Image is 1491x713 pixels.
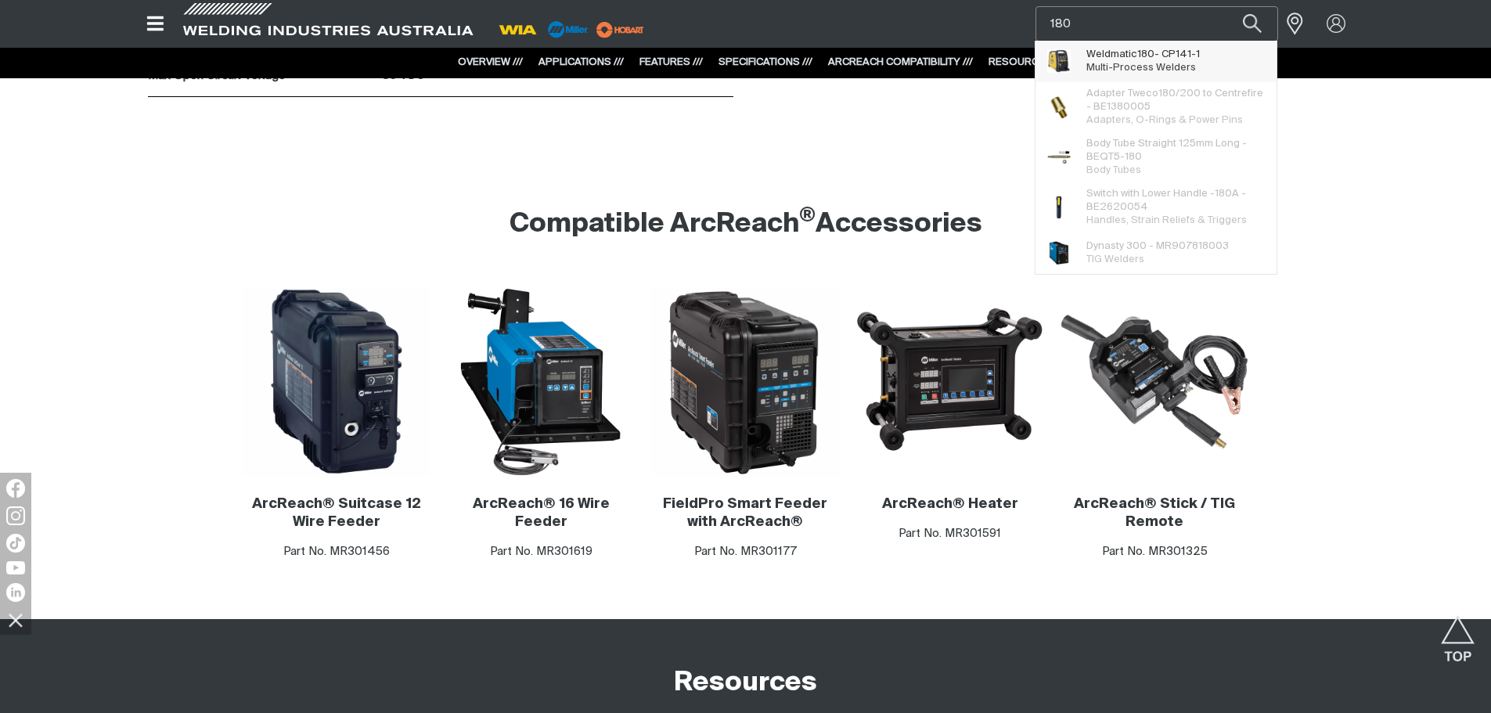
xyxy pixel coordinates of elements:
a: ArcReach® Stick / TIG Remote [1074,497,1235,529]
img: Facebook [6,479,25,498]
img: TikTok [6,534,25,553]
h2: Resources [674,666,817,700]
span: Dynasty 300 - MR9078 03 [1086,239,1229,253]
a: OVERVIEW /// [458,57,523,67]
input: Product name or item number... [1036,7,1277,41]
a: FEATURES /// [639,57,703,67]
span: 180 [1137,49,1154,59]
img: ArcReach Stick / TIG Remote [1060,287,1248,476]
a: miller [592,23,649,35]
img: miller [592,18,649,41]
span: Adapters, O-Rings & Power Pins [1086,115,1243,125]
span: Body Tube Straight 125mm Long - BEQT5- [1086,137,1266,164]
span: 180 [1125,152,1142,162]
span: 180 [1158,88,1176,99]
a: ARCREACH COMPATIBILITY /// [828,57,973,67]
img: LinkedIn [6,583,25,602]
img: ArcReach 16 Wire Feeder [446,287,635,476]
p: Part No. MR301325 [1060,543,1248,561]
p: Part No. MR301456 [242,543,430,561]
a: RESOURCES /// [989,57,1064,67]
span: 180 [1215,189,1232,199]
span: Body Tubes [1086,165,1141,175]
img: YouTube [6,561,25,574]
p: Part No. MR301591 [855,525,1044,543]
img: Instagram [6,506,25,525]
p: Part No. MR301619 [446,543,635,561]
span: Multi-Process Welders [1086,63,1196,73]
sup: ® [799,206,816,226]
span: Weldmatic - CP141-1 [1086,48,1200,61]
button: Search products [1226,6,1279,41]
a: SPECIFICATIONS /// [718,57,812,67]
img: hide socials [2,607,29,633]
span: 180 [1198,241,1215,251]
a: ArcReach® Heater [882,497,1018,511]
a: ArcReach® 16 Wire Feeder [473,497,610,529]
a: APPLICATIONS /// [538,57,624,67]
span: Adapter Tweco /200 to Centrefire - BE1380005 [1086,87,1266,113]
img: FieldPro Smart Feeder with ArcReach [651,287,840,476]
span: Handles, Strain Reliefs & Triggers [1086,215,1247,225]
a: ArcReach® Suitcase 12 Wire Feeder [252,497,421,529]
img: ArcReach Suitcase 12 Wire Feeder [242,287,430,476]
a: FieldPro Smart Feeder with ArcReach® [663,497,827,529]
span: Switch with Lower Handle - A - BE2620054 [1086,187,1266,214]
span: TIG Welders [1086,254,1144,265]
img: ArcReach Heater [855,287,1044,476]
ul: Suggestions [1035,41,1277,274]
h2: Compatible ArcReach Accessories [132,207,1360,242]
p: Part No. MR301177 [651,543,840,561]
button: Scroll to top [1440,615,1475,650]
